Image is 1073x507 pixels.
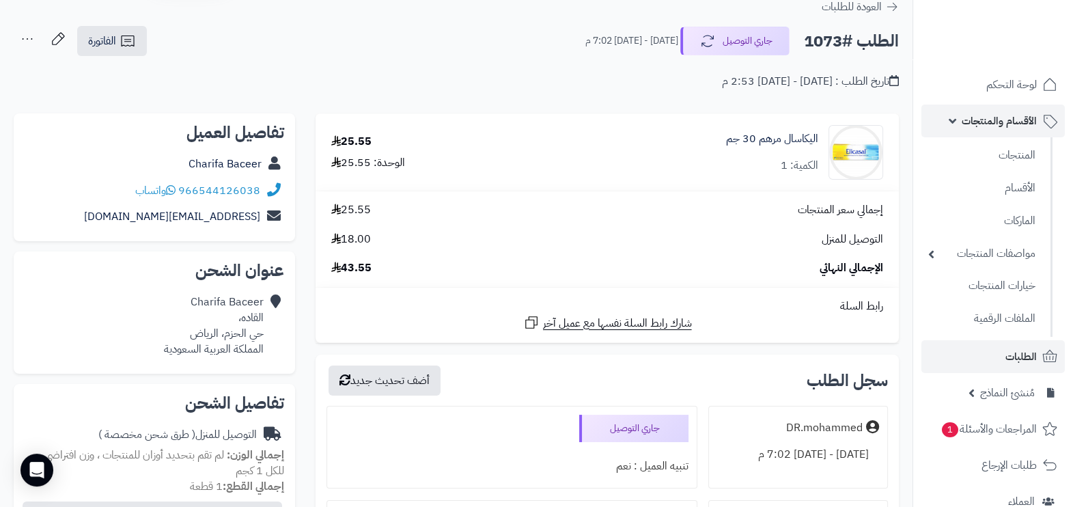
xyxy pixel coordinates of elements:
span: مُنشئ النماذج [980,383,1035,402]
small: [DATE] - [DATE] 7:02 م [585,34,678,48]
h2: تفاصيل العميل [25,124,284,141]
span: لوحة التحكم [986,75,1037,94]
span: المراجعات والأسئلة [940,420,1037,439]
div: تاريخ الطلب : [DATE] - [DATE] 2:53 م [722,74,899,90]
span: 43.55 [331,260,372,276]
strong: إجمالي الوزن: [227,447,284,463]
a: المنتجات [921,141,1042,170]
div: [DATE] - [DATE] 7:02 م [717,441,879,468]
button: جاري التوصيل [680,27,790,55]
span: التوصيل للمنزل [822,232,883,247]
h3: سجل الطلب [807,372,888,389]
span: ( طرق شحن مخصصة ) [98,426,195,443]
span: 18.00 [331,232,371,247]
a: الفاتورة [77,26,147,56]
h2: الطلب #1073 [804,27,899,55]
div: التوصيل للمنزل [98,427,257,443]
div: رابط السلة [321,299,893,314]
span: طلبات الإرجاع [981,456,1037,475]
a: لوحة التحكم [921,68,1065,101]
a: 966544126038 [178,182,260,199]
img: logo-2.png [980,10,1060,39]
button: أضف تحديث جديد [329,366,441,396]
div: Open Intercom Messenger [20,454,53,487]
a: الطلبات [921,340,1065,373]
h2: عنوان الشحن [25,262,284,279]
span: 1 [941,422,959,438]
span: لم تقم بتحديد أوزان للمنتجات ، وزن افتراضي للكل 1 كجم [44,447,284,479]
a: Charifa Baceer [189,156,262,172]
div: الكمية: 1 [781,158,818,174]
a: الماركات [921,206,1042,236]
div: جاري التوصيل [579,415,688,442]
span: الطلبات [1005,347,1037,366]
a: الأقسام [921,174,1042,203]
a: شارك رابط السلة نفسها مع عميل آخر [523,314,692,331]
a: خيارات المنتجات [921,271,1042,301]
a: [EMAIL_ADDRESS][DOMAIN_NAME] [84,208,260,225]
strong: إجمالي القطع: [223,478,284,495]
div: DR.mohammed [786,420,863,436]
span: إجمالي سعر المنتجات [798,202,883,218]
a: طلبات الإرجاع [921,449,1065,482]
span: الإجمالي النهائي [820,260,883,276]
span: الفاتورة [88,33,116,49]
div: 25.55 [331,134,372,150]
small: 1 قطعة [190,478,284,495]
img: 6659c46927d9596c42db35cd3475d12aecd9-90x90.jpg [829,125,882,180]
div: الوحدة: 25.55 [331,155,405,171]
a: واتساب [135,182,176,199]
a: مواصفات المنتجات [921,239,1042,269]
a: اليكاسال مرهم 30 جم [726,131,818,147]
span: شارك رابط السلة نفسها مع عميل آخر [543,316,692,331]
span: 25.55 [331,202,371,218]
div: تنبيه العميل : نعم [335,453,688,480]
h2: تفاصيل الشحن [25,395,284,411]
span: الأقسام والمنتجات [962,111,1037,131]
a: الملفات الرقمية [921,304,1042,333]
div: Charifa Baceer القاده، حي الحزم، الرياض المملكة العربية السعودية [164,294,264,357]
a: المراجعات والأسئلة1 [921,413,1065,446]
